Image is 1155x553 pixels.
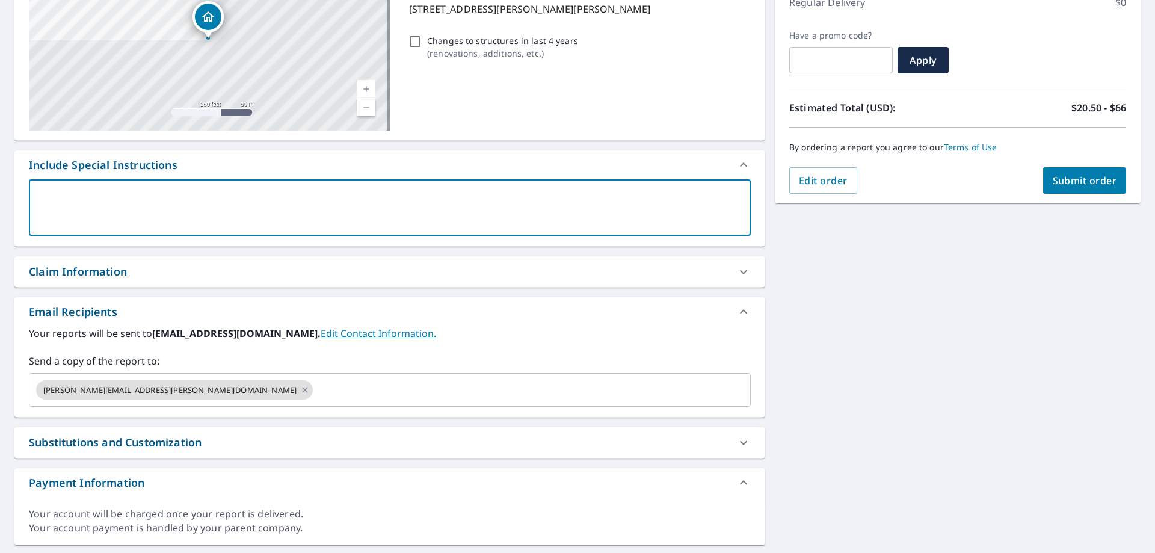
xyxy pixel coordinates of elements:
p: By ordering a report you agree to our [789,142,1126,153]
div: Your account will be charged once your report is delivered. [29,507,751,521]
p: [STREET_ADDRESS][PERSON_NAME][PERSON_NAME] [409,2,746,16]
p: ( renovations, additions, etc. ) [427,47,578,60]
button: Apply [898,47,949,73]
span: Edit order [799,174,848,187]
div: Include Special Instructions [14,150,765,179]
a: EditContactInfo [321,327,436,340]
div: Dropped pin, building 1, Residential property, 6 Dorlie Cir Poquoson, VA 23662 [192,1,224,39]
b: [EMAIL_ADDRESS][DOMAIN_NAME]. [152,327,321,340]
a: Current Level 17, Zoom In [357,80,375,98]
p: Estimated Total (USD): [789,100,958,115]
div: Payment Information [29,475,144,491]
div: Include Special Instructions [29,157,177,173]
label: Send a copy of the report to: [29,354,751,368]
button: Edit order [789,167,857,194]
div: [PERSON_NAME][EMAIL_ADDRESS][PERSON_NAME][DOMAIN_NAME] [36,380,313,400]
div: Payment Information [14,468,765,497]
a: Terms of Use [944,141,997,153]
div: Claim Information [29,264,127,280]
div: Email Recipients [14,297,765,326]
span: Apply [907,54,939,67]
div: Claim Information [14,256,765,287]
div: Substitutions and Customization [29,434,202,451]
a: Current Level 17, Zoom Out [357,98,375,116]
label: Have a promo code? [789,30,893,41]
div: Email Recipients [29,304,117,320]
p: $20.50 - $66 [1071,100,1126,115]
button: Submit order [1043,167,1127,194]
label: Your reports will be sent to [29,326,751,341]
div: Your account payment is handled by your parent company. [29,521,751,535]
span: Submit order [1053,174,1117,187]
div: Substitutions and Customization [14,427,765,458]
span: [PERSON_NAME][EMAIL_ADDRESS][PERSON_NAME][DOMAIN_NAME] [36,385,304,396]
p: Changes to structures in last 4 years [427,34,578,47]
